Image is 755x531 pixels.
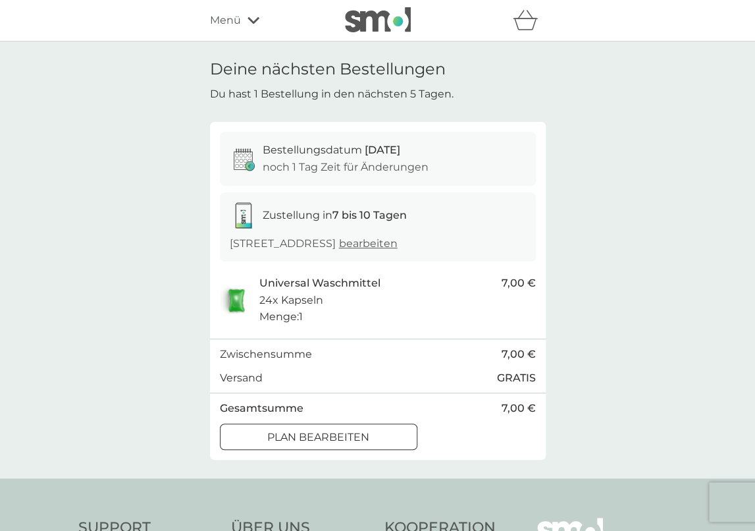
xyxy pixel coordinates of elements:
[210,86,454,103] p: Du hast 1 Bestellung in den nächsten 5 Tagen.
[345,7,411,32] img: smol
[220,424,417,450] button: Plan bearbeiten
[502,400,536,417] span: 7,00 €
[210,60,446,79] h1: Deine nächsten Bestellungen
[220,346,312,363] p: Zwischensumme
[332,209,407,221] strong: 7 bis 10 Tagen
[220,400,303,417] p: Gesamtsumme
[210,12,241,29] span: Menü
[339,237,398,250] a: bearbeiten
[263,209,407,221] span: Zustellung in
[263,159,429,176] p: noch 1 Tag Zeit für Änderungen
[267,429,369,446] p: Plan bearbeiten
[230,235,398,252] p: [STREET_ADDRESS]
[502,346,536,363] span: 7,00 €
[259,275,380,292] p: Universal Waschmittel
[497,370,536,387] p: GRATIS
[365,144,400,156] span: [DATE]
[263,142,400,159] p: Bestellungsdatum
[502,275,536,292] span: 7,00 €
[220,370,263,387] p: Versand
[513,7,546,34] div: Warenkorb
[259,308,303,325] p: Menge : 1
[259,292,323,309] p: 24x Kapseln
